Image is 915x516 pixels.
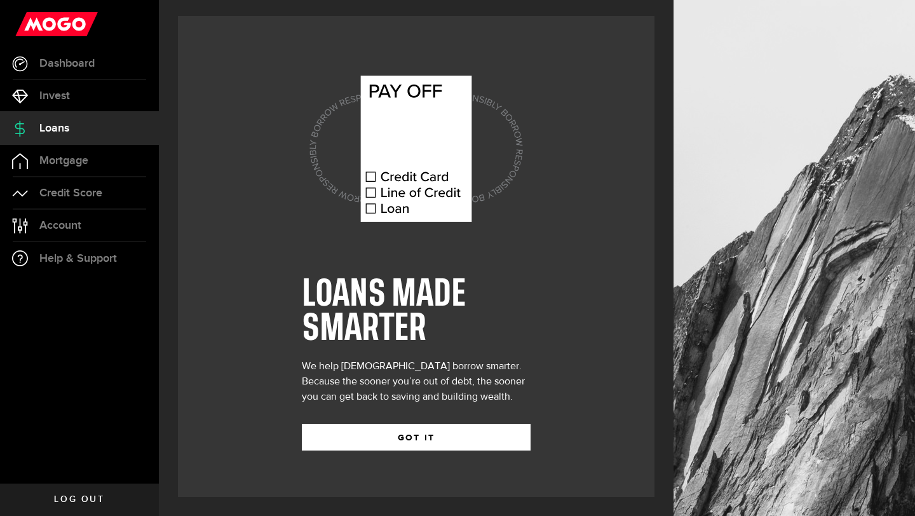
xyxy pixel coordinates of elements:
div: We help [DEMOGRAPHIC_DATA] borrow smarter. Because the sooner you’re out of debt, the sooner you ... [302,359,531,405]
span: Credit Score [39,187,102,199]
span: Invest [39,90,70,102]
button: GOT IT [302,424,531,451]
span: Dashboard [39,58,95,69]
span: Log out [54,495,104,504]
span: Account [39,220,81,231]
span: Loans [39,123,69,134]
span: Mortgage [39,155,88,166]
span: Help & Support [39,253,117,264]
h1: LOANS MADE SMARTER [302,278,531,346]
